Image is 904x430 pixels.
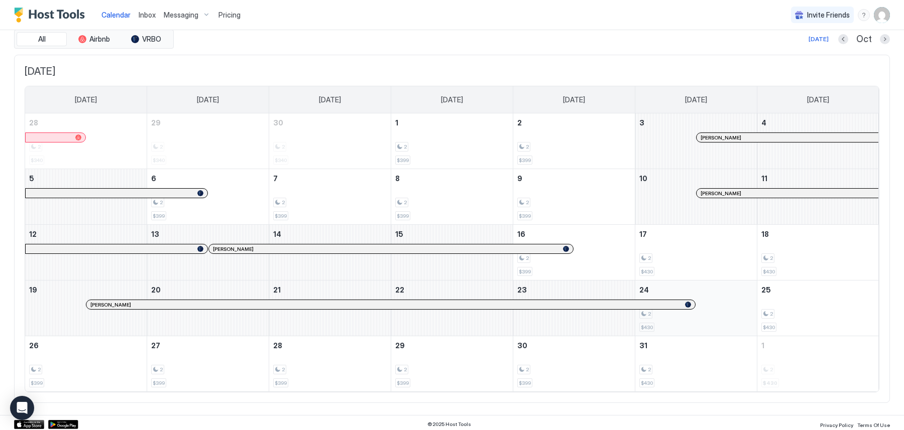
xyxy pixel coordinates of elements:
a: Wednesday [431,86,473,113]
button: All [17,32,67,46]
a: October 3, 2025 [635,113,757,132]
span: VRBO [142,35,161,44]
span: 2 [404,199,407,206]
a: October 12, 2025 [25,225,147,243]
span: 4 [761,118,766,127]
td: September 30, 2025 [269,113,391,169]
a: October 24, 2025 [635,280,757,299]
span: $399 [397,213,409,219]
button: Airbnb [69,32,119,46]
span: 12 [29,230,37,238]
span: [PERSON_NAME] [701,134,741,141]
span: Airbnb [89,35,110,44]
td: November 1, 2025 [757,336,879,392]
a: App Store [14,420,44,429]
span: 31 [639,341,647,350]
span: Pricing [218,11,241,20]
a: October 18, 2025 [757,225,879,243]
div: [DATE] [809,35,829,44]
button: Next month [880,34,890,44]
span: $399 [519,213,531,219]
a: September 29, 2025 [147,113,269,132]
a: October 1, 2025 [391,113,513,132]
span: 2 [160,366,163,373]
span: 15 [395,230,403,238]
a: September 30, 2025 [269,113,391,132]
td: October 26, 2025 [25,336,147,392]
div: menu [858,9,870,21]
a: Google Play Store [48,420,78,429]
a: Friday [675,86,717,113]
span: $399 [31,380,43,386]
a: October 23, 2025 [513,280,635,299]
td: October 12, 2025 [25,225,147,280]
a: October 5, 2025 [25,169,147,188]
span: 2 [404,366,407,373]
a: October 15, 2025 [391,225,513,243]
div: [PERSON_NAME] [701,134,874,141]
span: 2 [282,366,285,373]
td: October 11, 2025 [757,169,879,225]
span: 6 [151,174,156,183]
span: 10 [639,174,647,183]
span: [DATE] [563,95,585,104]
span: $430 [641,324,653,331]
td: October 15, 2025 [391,225,513,280]
a: October 2, 2025 [513,113,635,132]
div: [PERSON_NAME] [701,190,874,197]
span: 28 [273,341,282,350]
span: [PERSON_NAME] [701,190,741,197]
span: $399 [275,213,287,219]
span: Privacy Policy [820,422,853,428]
td: October 4, 2025 [757,113,879,169]
a: October 9, 2025 [513,169,635,188]
span: 2 [770,255,773,261]
a: October 22, 2025 [391,280,513,299]
td: September 28, 2025 [25,113,147,169]
td: October 19, 2025 [25,280,147,336]
a: October 20, 2025 [147,280,269,299]
span: Invite Friends [807,11,850,20]
span: $430 [763,324,775,331]
span: 29 [151,118,161,127]
a: October 26, 2025 [25,336,147,355]
span: 26 [29,341,39,350]
span: 5 [29,174,34,183]
td: October 24, 2025 [635,280,757,336]
td: October 20, 2025 [147,280,269,336]
a: September 28, 2025 [25,113,147,132]
span: $430 [763,268,775,275]
td: October 8, 2025 [391,169,513,225]
span: $399 [397,380,409,386]
span: 18 [761,230,769,238]
span: 30 [273,118,283,127]
td: October 16, 2025 [513,225,635,280]
td: October 21, 2025 [269,280,391,336]
a: October 6, 2025 [147,169,269,188]
span: 28 [29,118,38,127]
span: 14 [273,230,281,238]
td: October 7, 2025 [269,169,391,225]
span: 16 [517,230,525,238]
span: 24 [639,285,649,294]
span: 19 [29,285,37,294]
a: October 21, 2025 [269,280,391,299]
span: [DATE] [25,65,879,78]
span: 1 [761,341,764,350]
span: 20 [151,285,161,294]
span: 2 [526,144,529,150]
a: October 14, 2025 [269,225,391,243]
a: November 1, 2025 [757,336,879,355]
td: October 27, 2025 [147,336,269,392]
td: October 22, 2025 [391,280,513,336]
td: October 10, 2025 [635,169,757,225]
td: October 29, 2025 [391,336,513,392]
span: [DATE] [441,95,463,104]
span: 2 [404,144,407,150]
span: 8 [395,174,400,183]
span: [DATE] [75,95,97,104]
span: 2 [526,366,529,373]
span: [PERSON_NAME] [90,302,131,308]
a: October 29, 2025 [391,336,513,355]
